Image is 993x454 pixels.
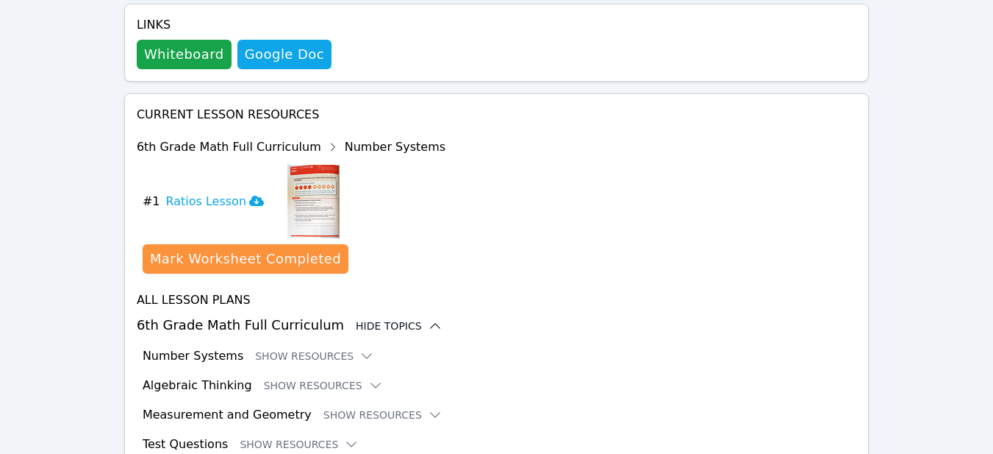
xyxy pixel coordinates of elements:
button: Show Resources [240,437,359,452]
h3: Number Systems [143,347,243,365]
button: Hide Topics [356,319,442,333]
button: Mark Worksheet Completed [143,244,348,274]
div: 6th Grade Math Full Curriculum Number Systems [137,135,445,159]
img: Ratios Lesson [287,165,340,238]
button: Show Resources [264,378,383,393]
h4: Current Lesson Resources [137,106,856,124]
h4: Links [137,16,331,34]
h3: Algebraic Thinking [143,377,252,394]
button: #1Ratios Lesson [143,165,276,238]
h3: Measurement and Geometry [143,406,312,424]
h4: All Lesson Plans [137,291,856,309]
h3: 6th Grade Math Full Curriculum [137,315,856,336]
div: Mark Worksheet Completed [150,249,341,269]
a: Google Doc [237,40,331,69]
button: Show Resources [255,349,374,363]
h3: Ratios Lesson [165,193,264,210]
span: # 1 [143,193,160,210]
button: Show Resources [323,408,442,422]
h3: Test Questions [143,436,229,453]
button: Whiteboard [137,40,232,69]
